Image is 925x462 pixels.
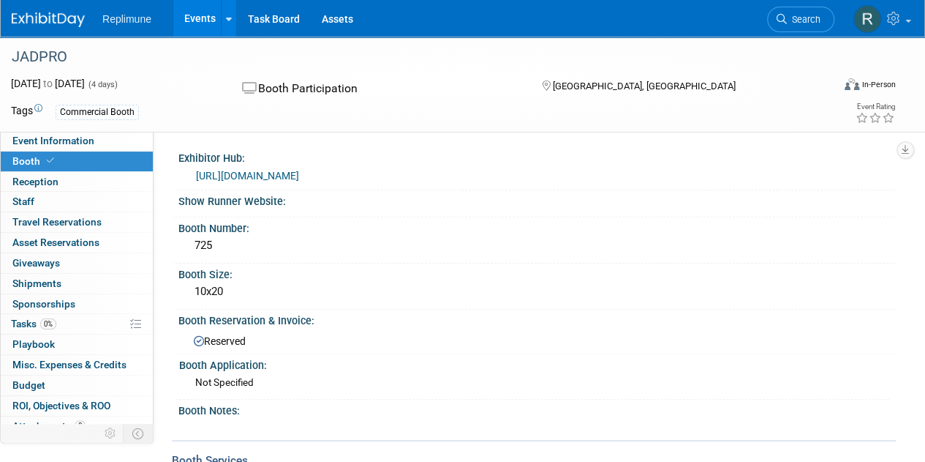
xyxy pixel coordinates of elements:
[12,155,57,167] span: Booth
[178,147,896,165] div: Exhibitor Hub:
[11,318,56,329] span: Tasks
[845,78,859,90] img: Format-Inperson.png
[1,396,153,416] a: ROI, Objectives & ROO
[178,310,896,328] div: Booth Reservation & Invoice:
[12,195,34,207] span: Staff
[11,78,85,89] span: [DATE] [DATE]
[56,105,139,120] div: Commercial Booth
[12,359,127,370] span: Misc. Expenses & Credits
[1,212,153,232] a: Travel Reservations
[1,355,153,375] a: Misc. Expenses & Credits
[87,80,118,89] span: (4 days)
[1,172,153,192] a: Reception
[1,253,153,273] a: Giveaways
[1,314,153,334] a: Tasks0%
[41,78,55,89] span: to
[189,234,885,257] div: 725
[1,376,153,395] a: Budget
[12,298,75,310] span: Sponsorships
[1,192,153,212] a: Staff
[12,257,60,269] span: Giveaways
[787,14,820,25] span: Search
[178,264,896,282] div: Booth Size:
[102,13,151,25] span: Replimune
[12,12,85,27] img: ExhibitDay
[1,274,153,294] a: Shipments
[47,157,54,165] i: Booth reservation complete
[552,81,735,92] span: [GEOGRAPHIC_DATA], [GEOGRAPHIC_DATA]
[11,103,42,120] td: Tags
[178,400,896,418] div: Booth Notes:
[75,420,86,431] span: 8
[189,280,885,303] div: 10x20
[12,379,45,391] span: Budget
[12,420,86,432] span: Attachments
[1,417,153,436] a: Attachments8
[856,103,895,111] div: Event Rating
[12,400,110,411] span: ROI, Objectives & ROO
[189,330,885,349] div: Reserved
[767,7,834,32] a: Search
[12,277,61,289] span: Shipments
[12,135,94,146] span: Event Information
[861,79,896,90] div: In-Person
[179,354,889,373] div: Booth Application:
[40,318,56,329] span: 0%
[195,376,884,390] div: Not Specified
[178,190,896,209] div: Show Runner Website:
[12,176,58,187] span: Reception
[1,233,153,253] a: Asset Reservations
[1,131,153,151] a: Event Information
[766,76,896,98] div: Event Format
[178,217,896,236] div: Booth Number:
[12,216,102,228] span: Travel Reservations
[12,236,99,248] span: Asset Reservations
[196,170,299,182] a: [URL][DOMAIN_NAME]
[1,152,153,171] a: Booth
[853,5,881,33] img: Rosalind Malhotra
[124,424,154,443] td: Toggle Event Tabs
[238,76,518,102] div: Booth Participation
[12,338,55,350] span: Playbook
[1,294,153,314] a: Sponsorships
[1,335,153,354] a: Playbook
[7,44,820,70] div: JADPRO
[98,424,124,443] td: Personalize Event Tab Strip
